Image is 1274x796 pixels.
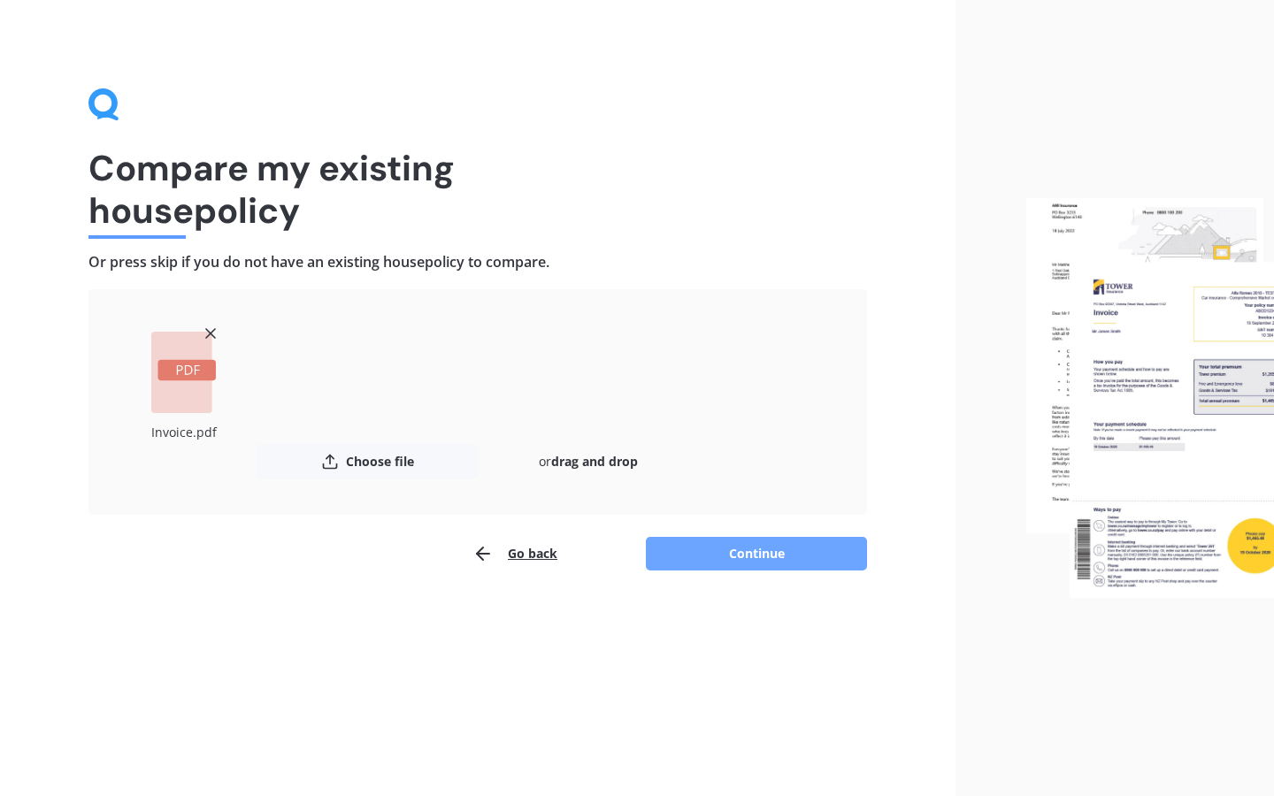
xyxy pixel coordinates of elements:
[551,453,638,470] b: drag and drop
[257,444,478,479] button: Choose file
[124,420,243,444] div: Invoice.pdf
[478,444,699,479] div: or
[88,253,867,272] h4: Or press skip if you do not have an existing house policy to compare.
[646,537,867,570] button: Continue
[88,147,867,232] h1: Compare my existing house policy
[472,536,557,571] button: Go back
[1026,198,1274,598] img: files.webp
